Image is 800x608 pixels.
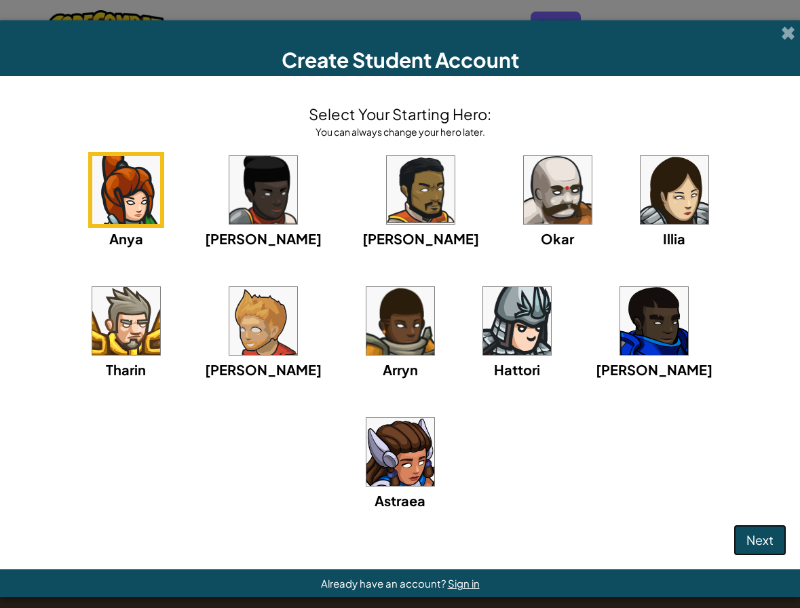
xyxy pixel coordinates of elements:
[541,230,574,247] span: Okar
[483,287,551,355] img: portrait.png
[387,156,455,224] img: portrait.png
[309,103,491,125] h4: Select Your Starting Hero:
[448,577,480,590] a: Sign in
[366,287,434,355] img: portrait.png
[375,492,425,509] span: Astraea
[229,156,297,224] img: portrait.png
[321,577,448,590] span: Already have an account?
[596,361,712,378] span: [PERSON_NAME]
[106,361,146,378] span: Tharin
[282,47,519,73] span: Create Student Account
[663,230,685,247] span: Illia
[92,156,160,224] img: portrait.png
[205,230,322,247] span: [PERSON_NAME]
[229,287,297,355] img: portrait.png
[746,532,774,548] span: Next
[362,230,479,247] span: [PERSON_NAME]
[92,287,160,355] img: portrait.png
[366,418,434,486] img: portrait.png
[494,361,540,378] span: Hattori
[620,287,688,355] img: portrait.png
[641,156,708,224] img: portrait.png
[205,361,322,378] span: [PERSON_NAME]
[734,525,786,556] button: Next
[524,156,592,224] img: portrait.png
[383,361,418,378] span: Arryn
[109,230,143,247] span: Anya
[309,125,491,138] div: You can always change your hero later.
